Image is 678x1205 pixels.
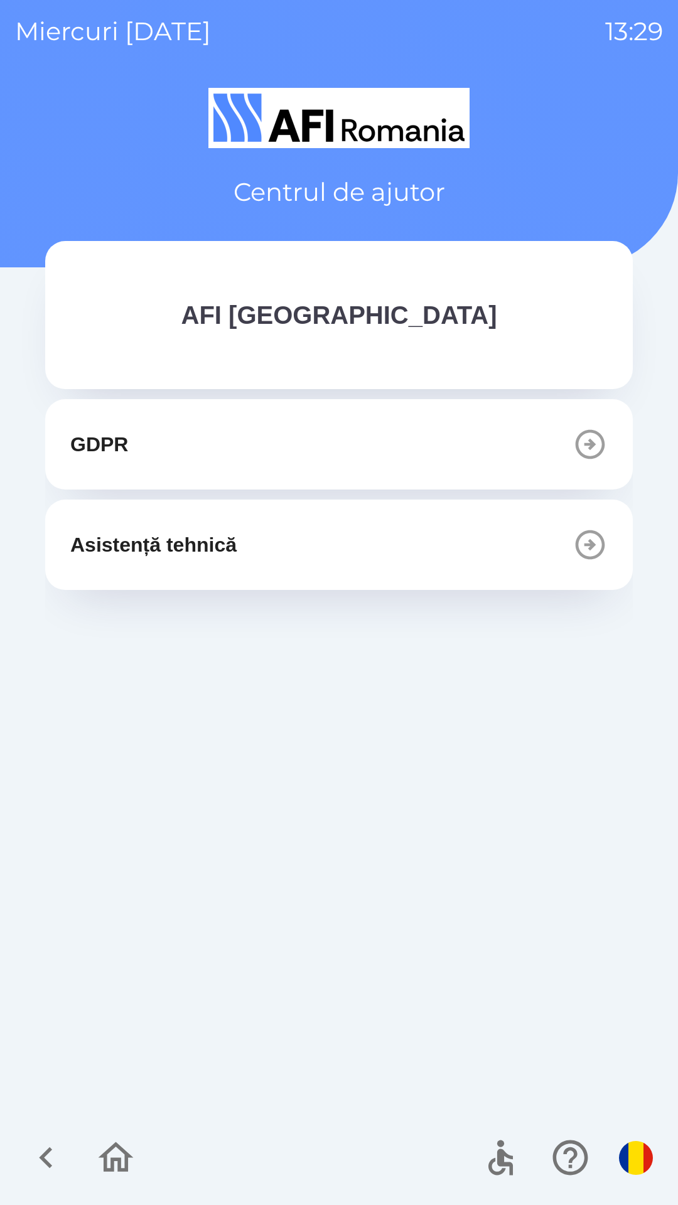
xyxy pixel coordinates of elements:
[605,13,663,50] p: 13:29
[45,399,633,490] button: GDPR
[70,429,128,459] p: GDPR
[45,88,633,148] img: Logo
[15,13,211,50] p: miercuri [DATE]
[45,500,633,590] button: Asistență tehnică
[181,296,497,334] p: AFI [GEOGRAPHIC_DATA]
[619,1141,653,1175] img: ro flag
[234,173,445,211] p: Centrul de ajutor
[70,530,237,560] p: Asistență tehnică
